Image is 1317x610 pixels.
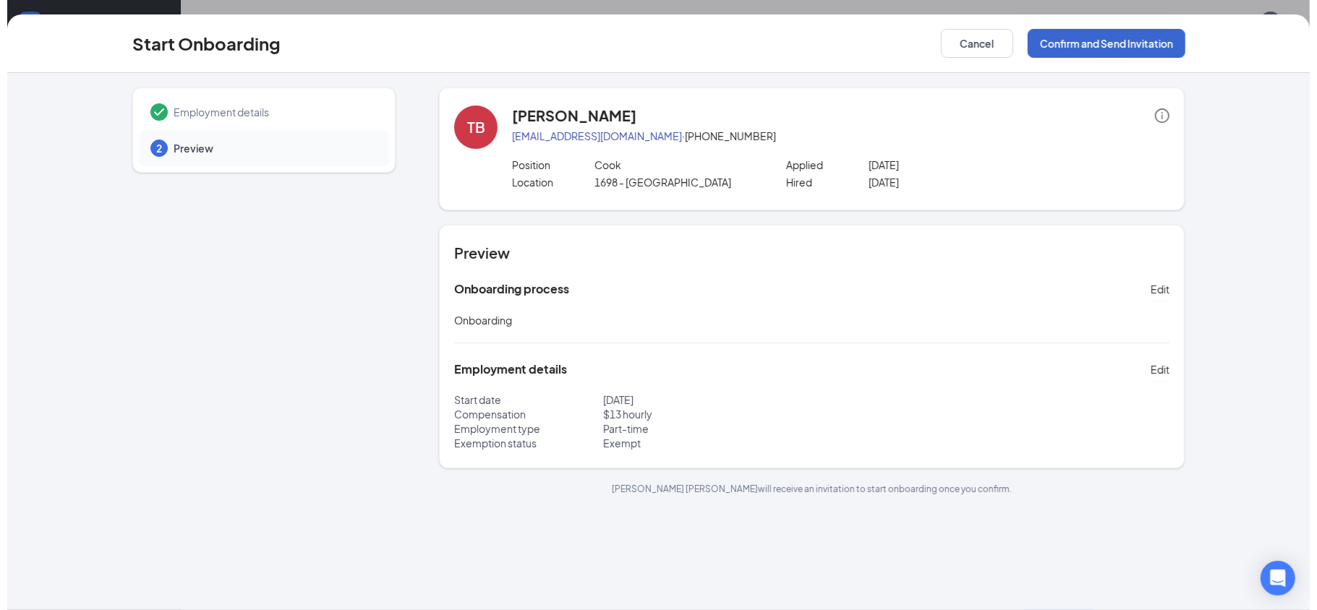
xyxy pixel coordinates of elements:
h5: Employment details [447,361,560,377]
p: Compensation [447,407,596,421]
h4: [PERSON_NAME] [505,106,629,126]
p: $ 13 hourly [596,407,805,421]
p: [PERSON_NAME] [PERSON_NAME] will receive an invitation to start onboarding once you confirm. [432,483,1177,495]
h4: Preview [447,243,1162,263]
span: info-circle [1148,108,1162,123]
a: [EMAIL_ADDRESS][DOMAIN_NAME] [505,129,675,142]
p: 1698 - [GEOGRAPHIC_DATA] [587,175,751,189]
p: Exemption status [447,436,596,450]
span: Edit [1143,282,1162,296]
p: [DATE] [861,158,1026,172]
svg: Checkmark [143,103,161,121]
button: Edit [1143,278,1162,301]
p: Hired [779,175,861,189]
p: Cook [587,158,751,172]
p: [DATE] [596,392,805,407]
span: Edit [1143,362,1162,377]
p: Employment type [447,421,596,436]
p: Applied [779,158,861,172]
button: Confirm and Send Invitation [1020,29,1178,58]
span: Employment details [166,105,367,119]
button: Cancel [934,29,1006,58]
div: TB [460,117,478,137]
span: 2 [149,141,155,155]
button: Edit [1143,358,1162,381]
p: Location [505,175,587,189]
span: Onboarding [447,314,505,327]
p: Exempt [596,436,805,450]
p: Position [505,158,587,172]
p: Part-time [596,421,805,436]
p: Start date [447,392,596,407]
span: Preview [166,141,367,155]
div: Open Intercom Messenger [1253,561,1288,596]
h5: Onboarding process [447,281,562,297]
h3: Start Onboarding [125,31,273,56]
p: · [PHONE_NUMBER] [505,129,1162,143]
p: [DATE] [861,175,1026,189]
